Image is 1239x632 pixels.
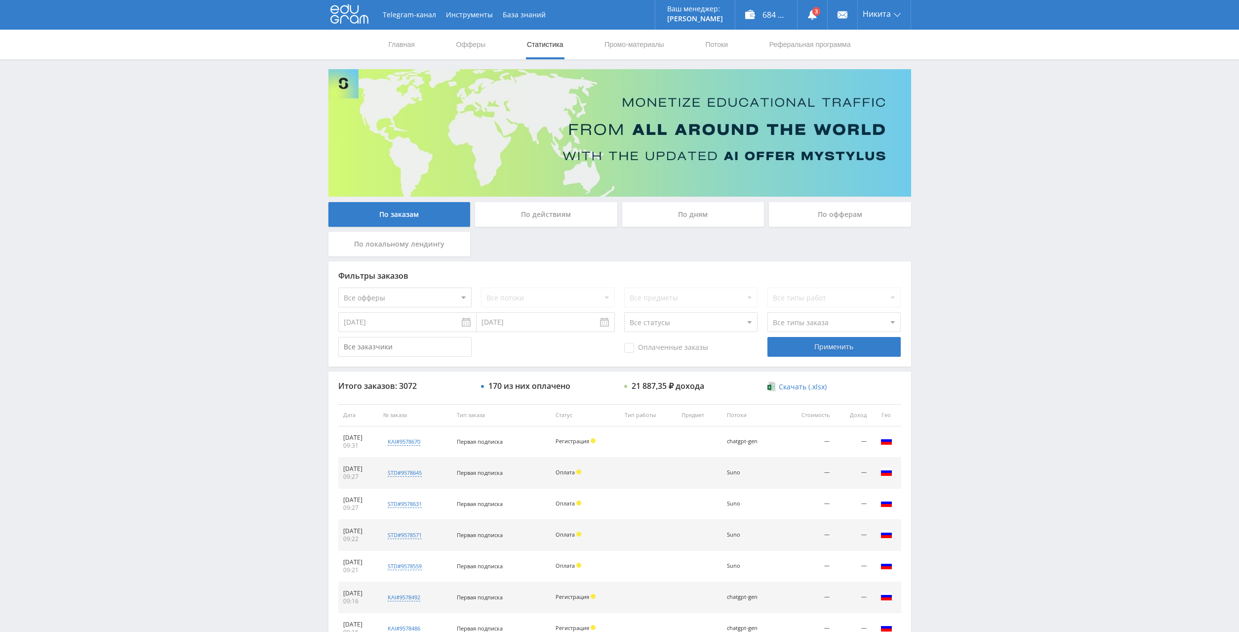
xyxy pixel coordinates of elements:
a: Потоки [704,30,729,59]
div: По офферам [769,202,911,227]
a: Главная [388,30,416,59]
div: Фильтры заказов [338,271,901,280]
div: По дням [622,202,764,227]
div: Применить [767,337,901,357]
a: Реферальная программа [768,30,852,59]
a: Промо-материалы [603,30,665,59]
span: Никита [863,10,891,18]
p: Ваш менеджер: [667,5,723,13]
div: По локальному лендингу [328,232,471,256]
img: Banner [328,69,911,197]
div: По заказам [328,202,471,227]
a: Офферы [455,30,487,59]
p: [PERSON_NAME] [667,15,723,23]
div: По действиям [475,202,617,227]
a: Статистика [526,30,564,59]
input: Все заказчики [338,337,472,357]
span: Оплаченные заказы [624,343,708,353]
